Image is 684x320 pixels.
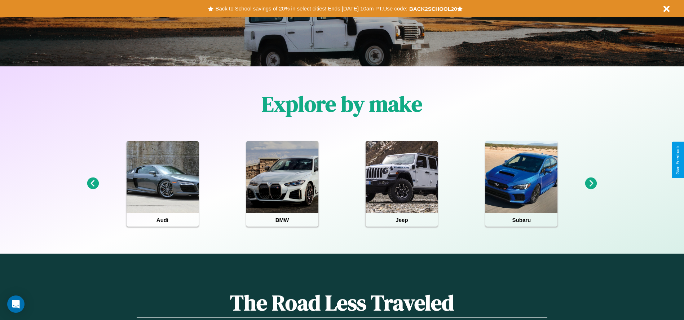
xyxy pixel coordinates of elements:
h4: Audi [127,213,199,227]
h1: The Road Less Traveled [137,288,547,318]
div: Give Feedback [675,145,680,175]
h4: Subaru [485,213,557,227]
h4: BMW [246,213,318,227]
button: Back to School savings of 20% in select cities! Ends [DATE] 10am PT.Use code: [213,4,409,14]
b: BACK2SCHOOL20 [409,6,457,12]
h4: Jeep [366,213,438,227]
div: Open Intercom Messenger [7,295,25,313]
h1: Explore by make [262,89,422,119]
